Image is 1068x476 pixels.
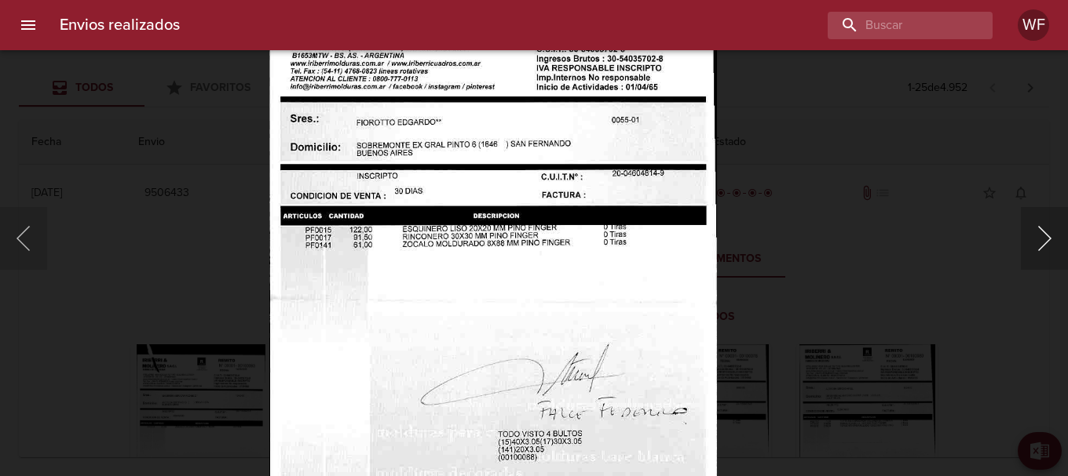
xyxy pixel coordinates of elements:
input: buscar [828,12,966,39]
button: Siguiente [1021,207,1068,270]
div: Abrir información de usuario [1018,9,1049,41]
div: WF [1018,9,1049,41]
button: menu [9,6,47,44]
h6: Envios realizados [60,13,180,38]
